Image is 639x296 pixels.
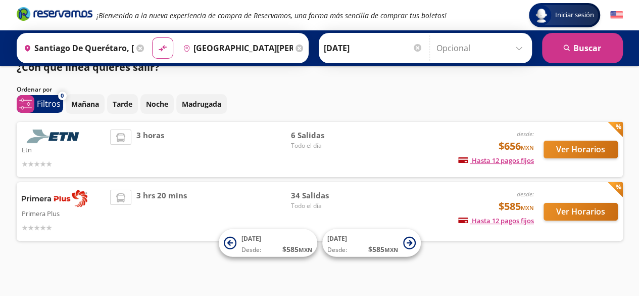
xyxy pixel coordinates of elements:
[182,99,221,109] p: Madrugada
[37,98,61,110] p: Filtros
[176,94,227,114] button: Madrugada
[290,130,361,141] span: 6 Salidas
[551,10,598,20] span: Iniciar sesión
[544,203,618,221] button: Ver Horarios
[17,85,52,94] p: Ordenar por
[610,9,623,22] button: English
[290,201,361,210] span: Todo el día
[17,95,63,113] button: 0Filtros
[66,94,105,114] button: Mañana
[324,35,423,61] input: Elegir Fecha
[327,245,347,255] span: Desde:
[22,207,106,219] p: Primera Plus
[521,204,534,212] small: MXN
[499,139,534,154] span: $656
[136,190,187,233] span: 3 hrs 20 mins
[458,216,534,225] span: Hasta 12 pagos fijos
[521,144,534,151] small: MXN
[542,33,623,63] button: Buscar
[384,246,398,253] small: MXN
[290,141,361,150] span: Todo el día
[241,245,261,255] span: Desde:
[544,141,618,158] button: Ver Horarios
[17,6,92,21] i: Brand Logo
[22,190,87,207] img: Primera Plus
[282,244,312,255] span: $ 585
[327,234,347,243] span: [DATE]
[22,130,87,143] img: Etn
[517,190,534,198] em: desde:
[368,244,398,255] span: $ 585
[499,199,534,214] span: $585
[71,99,99,109] p: Mañana
[140,94,174,114] button: Noche
[107,94,138,114] button: Tarde
[136,130,164,170] span: 3 horas
[241,234,261,243] span: [DATE]
[113,99,132,109] p: Tarde
[219,229,317,257] button: [DATE]Desde:$585MXN
[22,143,106,155] p: Etn
[17,60,160,75] p: ¿Con qué línea quieres salir?
[17,6,92,24] a: Brand Logo
[458,156,534,165] span: Hasta 12 pagos fijos
[436,35,527,61] input: Opcional
[322,229,421,257] button: [DATE]Desde:$585MXN
[96,11,447,20] em: ¡Bienvenido a la nueva experiencia de compra de Reservamos, una forma más sencilla de comprar tus...
[290,190,361,201] span: 34 Salidas
[299,246,312,253] small: MXN
[20,35,134,61] input: Buscar Origen
[146,99,168,109] p: Noche
[61,92,64,100] span: 0
[179,35,293,61] input: Buscar Destino
[517,130,534,138] em: desde:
